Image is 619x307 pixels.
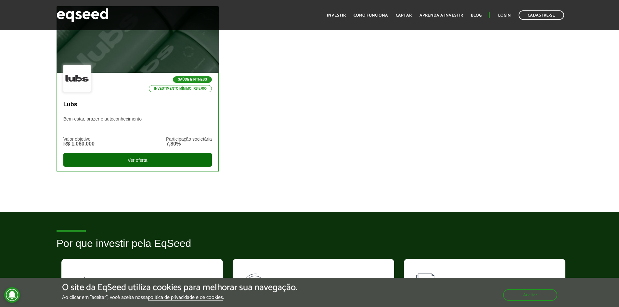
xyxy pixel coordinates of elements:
[173,76,212,83] p: Saúde e Fitness
[63,141,95,147] div: R$ 1.060.000
[149,85,212,92] p: Investimento mínimo: R$ 5.000
[63,116,212,130] p: Bem-estar, prazer e autoconhecimento
[419,13,463,18] a: Aprenda a investir
[396,13,412,18] a: Captar
[414,269,443,298] img: 90x90_lista.svg
[327,13,346,18] a: Investir
[166,137,212,141] div: Participação societária
[166,141,212,147] div: 7,80%
[519,10,564,20] a: Cadastre-se
[63,137,95,141] div: Valor objetivo
[62,283,297,293] h5: O site da EqSeed utiliza cookies para melhorar sua navegação.
[354,13,388,18] a: Como funciona
[62,294,297,301] p: Ao clicar em "aceitar", você aceita nossa .
[57,238,563,259] h2: Por que investir pela EqSeed
[148,295,223,301] a: política de privacidade e de cookies
[57,6,109,24] img: EqSeed
[242,269,272,298] img: 90x90_tempo.svg
[63,153,212,167] div: Ver oferta
[71,269,100,298] img: 90x90_fundos.svg
[498,13,511,18] a: Login
[63,101,212,108] p: Lubs
[57,6,219,172] a: Saúde e Fitness Investimento mínimo: R$ 5.000 Lubs Bem-estar, prazer e autoconhecimento Valor obj...
[503,289,557,301] button: Aceitar
[471,13,482,18] a: Blog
